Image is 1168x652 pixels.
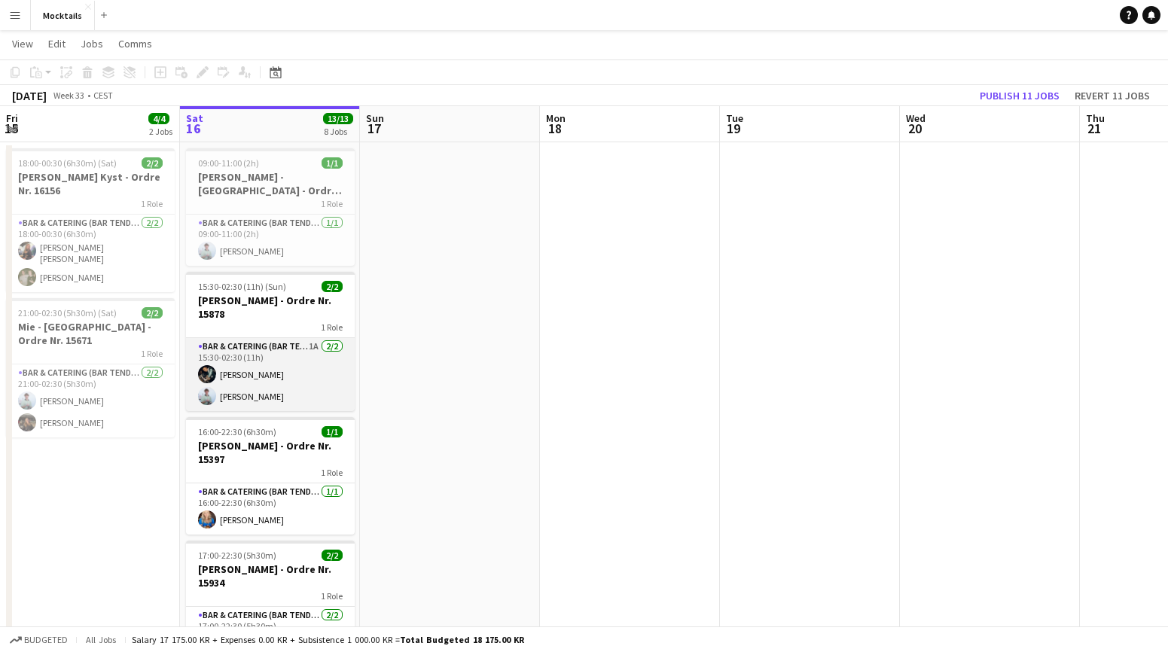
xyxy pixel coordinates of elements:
[149,126,172,137] div: 2 Jobs
[724,120,743,137] span: 19
[322,426,343,437] span: 1/1
[6,364,175,437] app-card-role: Bar & Catering (Bar Tender)2/221:00-02:30 (5h30m)[PERSON_NAME][PERSON_NAME]
[4,120,18,137] span: 15
[6,215,175,292] app-card-role: Bar & Catering (Bar Tender)2/218:00-00:30 (6h30m)[PERSON_NAME] [PERSON_NAME] [PERSON_NAME][PERSON...
[321,321,343,333] span: 1 Role
[132,634,524,645] div: Salary 17 175.00 KR + Expenses 0.00 KR + Subsistence 1 000.00 KR =
[112,34,158,53] a: Comms
[83,634,119,645] span: All jobs
[186,111,203,125] span: Sat
[186,483,355,535] app-card-role: Bar & Catering (Bar Tender)1/116:00-22:30 (6h30m)[PERSON_NAME]
[12,88,47,103] div: [DATE]
[18,307,117,318] span: 21:00-02:30 (5h30m) (Sat)
[12,37,33,50] span: View
[186,215,355,266] app-card-role: Bar & Catering (Bar Tender)1/109:00-11:00 (2h)[PERSON_NAME]
[1084,120,1105,137] span: 21
[18,157,117,169] span: 18:00-00:30 (6h30m) (Sat)
[31,1,95,30] button: Mocktails
[198,281,286,292] span: 15:30-02:30 (11h) (Sun)
[186,148,355,266] app-job-card: 09:00-11:00 (2h)1/1[PERSON_NAME] - [GEOGRAPHIC_DATA] - Ordre Nr. 158791 RoleBar & Catering (Bar T...
[142,307,163,318] span: 2/2
[186,294,355,321] h3: [PERSON_NAME] - Ordre Nr. 15878
[8,632,70,648] button: Budgeted
[141,348,163,359] span: 1 Role
[198,157,259,169] span: 09:00-11:00 (2h)
[726,111,743,125] span: Tue
[118,37,152,50] span: Comms
[323,113,353,124] span: 13/13
[186,272,355,411] app-job-card: 15:30-02:30 (11h) (Sun)2/2[PERSON_NAME] - Ordre Nr. 158781 RoleBar & Catering (Bar Tender)1A2/215...
[186,439,355,466] h3: [PERSON_NAME] - Ordre Nr. 15397
[321,198,343,209] span: 1 Role
[24,635,68,645] span: Budgeted
[904,120,926,137] span: 20
[400,634,524,645] span: Total Budgeted 18 175.00 KR
[364,120,384,137] span: 17
[6,148,175,292] app-job-card: 18:00-00:30 (6h30m) (Sat)2/2[PERSON_NAME] Kyst - Ordre Nr. 161561 RoleBar & Catering (Bar Tender)...
[75,34,109,53] a: Jobs
[186,338,355,411] app-card-role: Bar & Catering (Bar Tender)1A2/215:30-02:30 (11h)[PERSON_NAME][PERSON_NAME]
[48,37,66,50] span: Edit
[321,467,343,478] span: 1 Role
[6,34,39,53] a: View
[324,126,352,137] div: 8 Jobs
[544,120,566,137] span: 18
[198,426,276,437] span: 16:00-22:30 (6h30m)
[184,120,203,137] span: 16
[6,320,175,347] h3: Mie - [GEOGRAPHIC_DATA] - Ordre Nr. 15671
[6,111,18,125] span: Fri
[93,90,113,101] div: CEST
[974,86,1066,105] button: Publish 11 jobs
[366,111,384,125] span: Sun
[1086,111,1105,125] span: Thu
[186,417,355,535] app-job-card: 16:00-22:30 (6h30m)1/1[PERSON_NAME] - Ordre Nr. 153971 RoleBar & Catering (Bar Tender)1/116:00-22...
[50,90,87,101] span: Week 33
[6,170,175,197] h3: [PERSON_NAME] Kyst - Ordre Nr. 16156
[906,111,926,125] span: Wed
[322,157,343,169] span: 1/1
[142,157,163,169] span: 2/2
[186,170,355,197] h3: [PERSON_NAME] - [GEOGRAPHIC_DATA] - Ordre Nr. 15879
[81,37,103,50] span: Jobs
[6,298,175,437] app-job-card: 21:00-02:30 (5h30m) (Sat)2/2Mie - [GEOGRAPHIC_DATA] - Ordre Nr. 156711 RoleBar & Catering (Bar Te...
[546,111,566,125] span: Mon
[148,113,169,124] span: 4/4
[322,550,343,561] span: 2/2
[321,590,343,602] span: 1 Role
[186,562,355,590] h3: [PERSON_NAME] - Ordre Nr. 15934
[322,281,343,292] span: 2/2
[141,198,163,209] span: 1 Role
[198,550,276,561] span: 17:00-22:30 (5h30m)
[1069,86,1156,105] button: Revert 11 jobs
[42,34,72,53] a: Edit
